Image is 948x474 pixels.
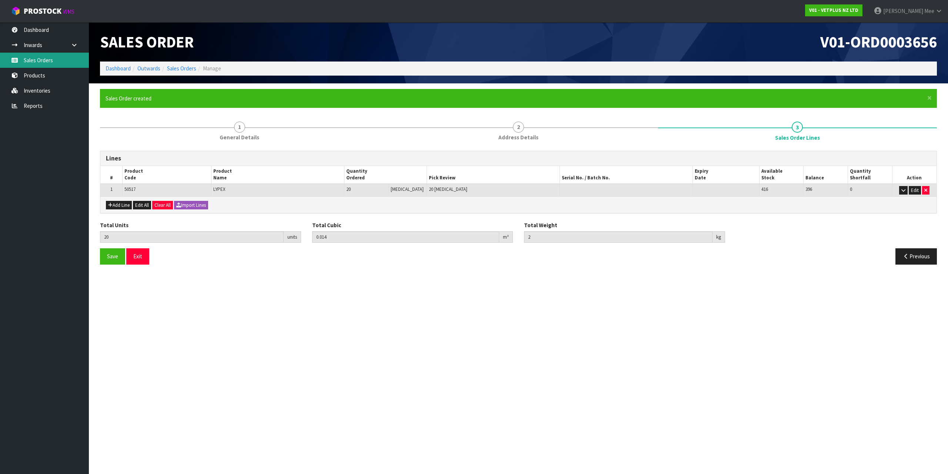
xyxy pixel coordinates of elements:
span: 0 [850,186,852,192]
span: Sales Order [100,32,194,52]
span: Manage [203,65,221,72]
a: Outwards [137,65,160,72]
button: Edit All [133,201,151,210]
span: 1 [234,122,245,133]
input: Total Weight [524,231,712,243]
small: WMS [63,8,74,15]
span: 50517 [124,186,136,192]
label: Total Weight [524,221,557,229]
th: Product Name [211,166,344,184]
span: 2 [513,122,524,133]
span: 20 [MEDICAL_DATA] [429,186,467,192]
span: 396 [805,186,812,192]
span: [MEDICAL_DATA] [391,186,424,192]
span: × [927,93,932,103]
span: Address Details [498,133,538,141]
label: Total Cubic [312,221,341,229]
button: Edit [909,186,921,195]
span: General Details [220,133,259,141]
span: ProStock [24,6,61,16]
button: Add Line [106,201,132,210]
img: cube-alt.png [11,6,20,16]
button: Clear All [152,201,173,210]
label: Total Units [100,221,128,229]
button: Previous [895,248,937,264]
span: 416 [761,186,768,192]
div: m³ [499,231,513,243]
a: Sales Orders [167,65,196,72]
th: Available Stock [759,166,804,184]
strong: V01 - VETPLUS NZ LTD [809,7,858,13]
span: 3 [792,122,803,133]
th: Quantity Ordered [344,166,427,184]
th: Pick Review [427,166,560,184]
span: Sales Order Lines [775,134,820,142]
button: Save [100,248,125,264]
h3: Lines [106,155,931,162]
th: Quantity Shortfall [848,166,892,184]
span: LYPEX [213,186,226,192]
th: Expiry Date [693,166,760,184]
div: units [284,231,301,243]
span: V01-ORD0003656 [820,32,937,52]
span: 20 [346,186,351,192]
span: Sales Order created [106,95,151,102]
input: Total Units [100,231,284,243]
button: Import Lines [174,201,208,210]
th: Balance [804,166,848,184]
button: Exit [126,248,149,264]
th: # [100,166,123,184]
th: Action [892,166,937,184]
a: Dashboard [106,65,131,72]
input: Total Cubic [312,231,500,243]
th: Serial No. / Batch No. [560,166,693,184]
th: Product Code [123,166,211,184]
div: kg [712,231,725,243]
span: Save [107,253,118,260]
span: 1 [110,186,113,192]
span: [PERSON_NAME] [883,7,923,14]
span: Mee [924,7,934,14]
span: Sales Order Lines [100,145,937,270]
